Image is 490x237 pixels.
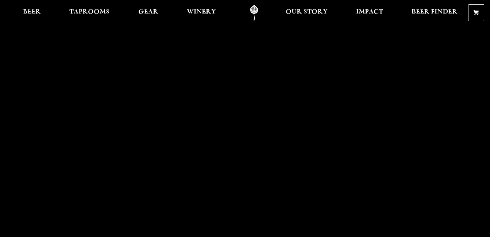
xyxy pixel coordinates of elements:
[286,9,328,15] span: Our Story
[69,9,109,15] span: Taprooms
[65,5,114,21] a: Taprooms
[281,5,332,21] a: Our Story
[182,5,221,21] a: Winery
[407,5,462,21] a: Beer Finder
[23,9,41,15] span: Beer
[356,9,383,15] span: Impact
[138,9,158,15] span: Gear
[134,5,163,21] a: Gear
[187,9,216,15] span: Winery
[18,5,46,21] a: Beer
[240,5,268,21] a: Odell Home
[351,5,388,21] a: Impact
[412,9,458,15] span: Beer Finder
